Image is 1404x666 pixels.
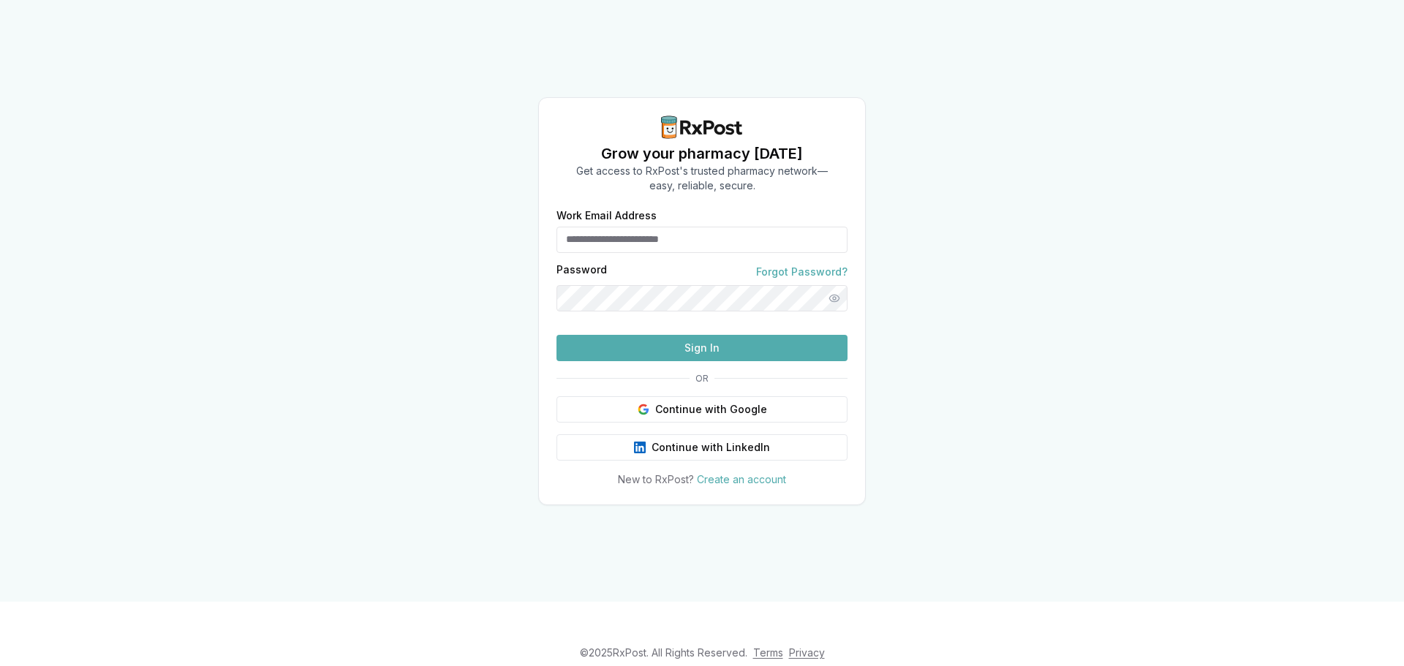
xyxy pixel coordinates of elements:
a: Terms [753,646,783,659]
label: Work Email Address [556,211,848,221]
span: OR [690,373,714,385]
button: Continue with LinkedIn [556,434,848,461]
button: Continue with Google [556,396,848,423]
p: Get access to RxPost's trusted pharmacy network— easy, reliable, secure. [576,164,828,193]
img: LinkedIn [634,442,646,453]
a: Forgot Password? [756,265,848,279]
img: RxPost Logo [655,116,749,139]
button: Show password [821,285,848,311]
a: Create an account [697,473,786,485]
button: Sign In [556,335,848,361]
label: Password [556,265,607,279]
img: Google [638,404,649,415]
h1: Grow your pharmacy [DATE] [576,143,828,164]
span: New to RxPost? [618,473,694,485]
a: Privacy [789,646,825,659]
